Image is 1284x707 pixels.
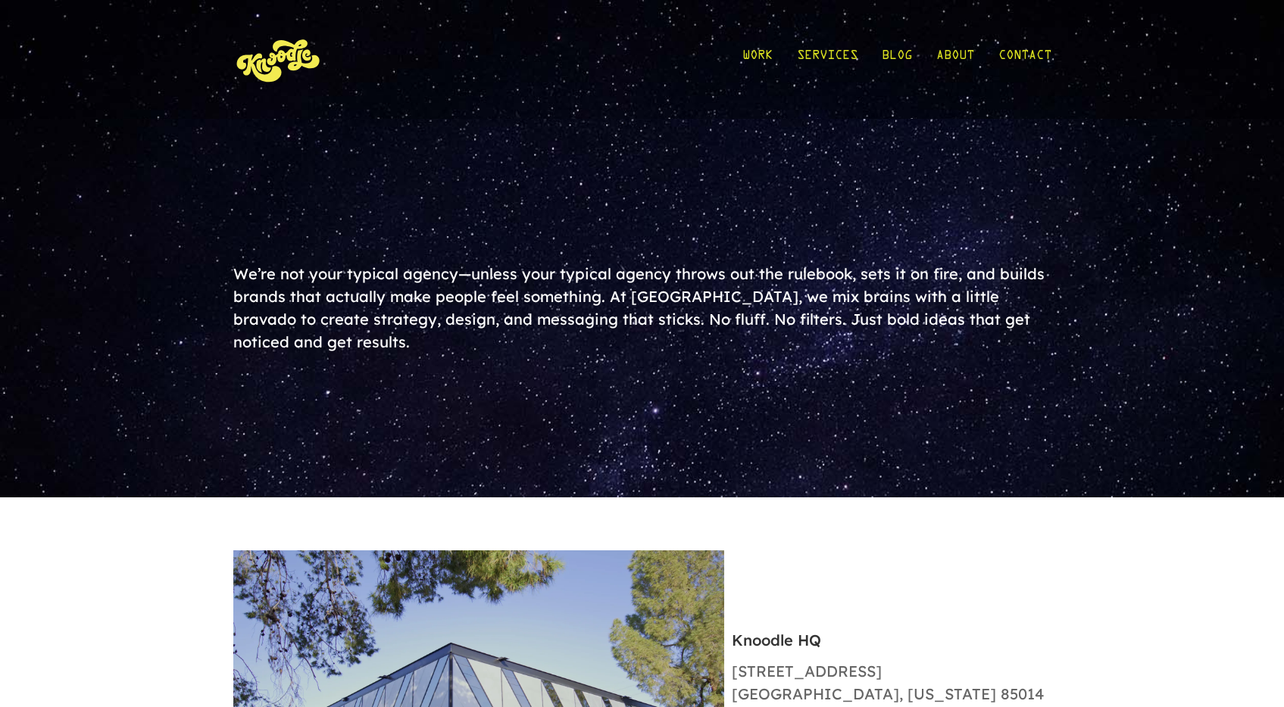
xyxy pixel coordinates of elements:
[742,24,773,95] a: Work
[797,24,858,95] a: Services
[936,24,974,95] a: About
[233,263,1051,353] div: We’re not your typical agency—unless your typical agency throws out the rulebook, sets it on fire...
[732,633,1044,660] h3: Knoodle HQ
[233,24,324,95] img: KnoLogo(yellow)
[998,24,1051,95] a: Contact
[882,24,912,95] a: Blog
